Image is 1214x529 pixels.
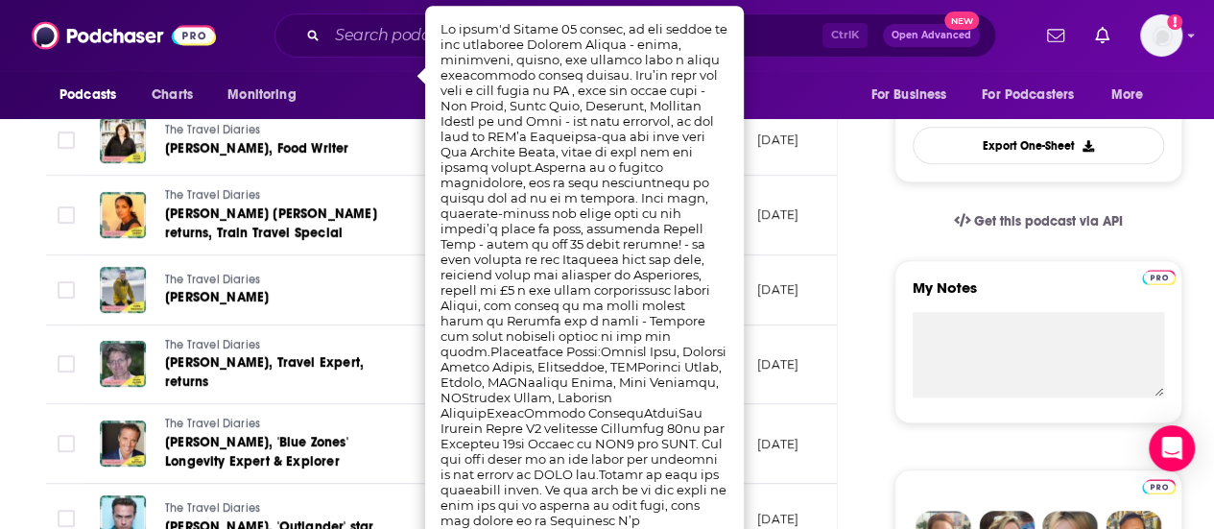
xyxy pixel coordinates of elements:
[857,77,970,113] button: open menu
[944,12,979,30] span: New
[757,206,798,223] p: [DATE]
[165,205,377,241] span: [PERSON_NAME] [PERSON_NAME] returns, Train Travel Special
[913,127,1164,164] button: Export One-Sheet
[165,272,393,289] a: The Travel Diaries
[327,20,822,51] input: Search podcasts, credits, & more...
[32,17,216,54] img: Podchaser - Follow, Share and Rate Podcasts
[1140,14,1182,57] span: Logged in as sohi.kang
[227,82,296,108] span: Monitoring
[139,77,204,113] a: Charts
[1039,19,1072,52] a: Show notifications dropdown
[757,436,798,452] p: [DATE]
[165,500,393,517] a: The Travel Diaries
[58,281,75,299] span: Toggle select row
[165,122,393,139] a: The Travel Diaries
[870,82,946,108] span: For Business
[165,204,395,243] a: [PERSON_NAME] [PERSON_NAME] returns, Train Travel Special
[58,206,75,224] span: Toggle select row
[974,213,1123,229] span: Get this podcast via API
[165,338,260,351] span: The Travel Diaries
[1111,82,1144,108] span: More
[58,435,75,452] span: Toggle select row
[939,198,1138,245] a: Get this podcast via API
[165,417,260,430] span: The Travel Diaries
[58,510,75,527] span: Toggle select row
[165,353,395,392] a: [PERSON_NAME], Travel Expert, returns
[274,13,996,58] div: Search podcasts, credits, & more...
[1098,77,1168,113] button: open menu
[165,140,348,156] span: [PERSON_NAME], Food Writer
[165,416,395,433] a: The Travel Diaries
[165,187,395,204] a: The Travel Diaries
[46,77,141,113] button: open menu
[982,82,1074,108] span: For Podcasters
[969,77,1102,113] button: open menu
[757,356,798,373] p: [DATE]
[1087,19,1117,52] a: Show notifications dropdown
[757,511,798,527] p: [DATE]
[165,273,260,286] span: The Travel Diaries
[1140,14,1182,57] button: Show profile menu
[214,77,321,113] button: open menu
[1140,14,1182,57] img: User Profile
[165,123,260,136] span: The Travel Diaries
[165,433,395,471] a: [PERSON_NAME], 'Blue Zones' Longevity Expert & Explorer
[1142,479,1176,494] img: Podchaser Pro
[913,278,1164,312] label: My Notes
[165,337,395,354] a: The Travel Diaries
[1142,267,1176,285] a: Pro website
[883,24,980,47] button: Open AdvancedNew
[1149,425,1195,471] div: Open Intercom Messenger
[165,501,260,515] span: The Travel Diaries
[892,31,971,40] span: Open Advanced
[165,354,364,390] span: [PERSON_NAME], Travel Expert, returns
[822,23,868,48] span: Ctrl K
[757,281,798,298] p: [DATE]
[165,139,393,158] a: [PERSON_NAME], Food Writer
[165,188,260,202] span: The Travel Diaries
[757,132,798,148] p: [DATE]
[60,82,116,108] span: Podcasts
[58,355,75,373] span: Toggle select row
[152,82,193,108] span: Charts
[165,288,393,307] a: [PERSON_NAME]
[165,289,269,305] span: [PERSON_NAME]
[1142,270,1176,285] img: Podchaser Pro
[1142,476,1176,494] a: Pro website
[165,434,348,469] span: [PERSON_NAME], 'Blue Zones' Longevity Expert & Explorer
[1167,14,1182,30] svg: Add a profile image
[58,132,75,149] span: Toggle select row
